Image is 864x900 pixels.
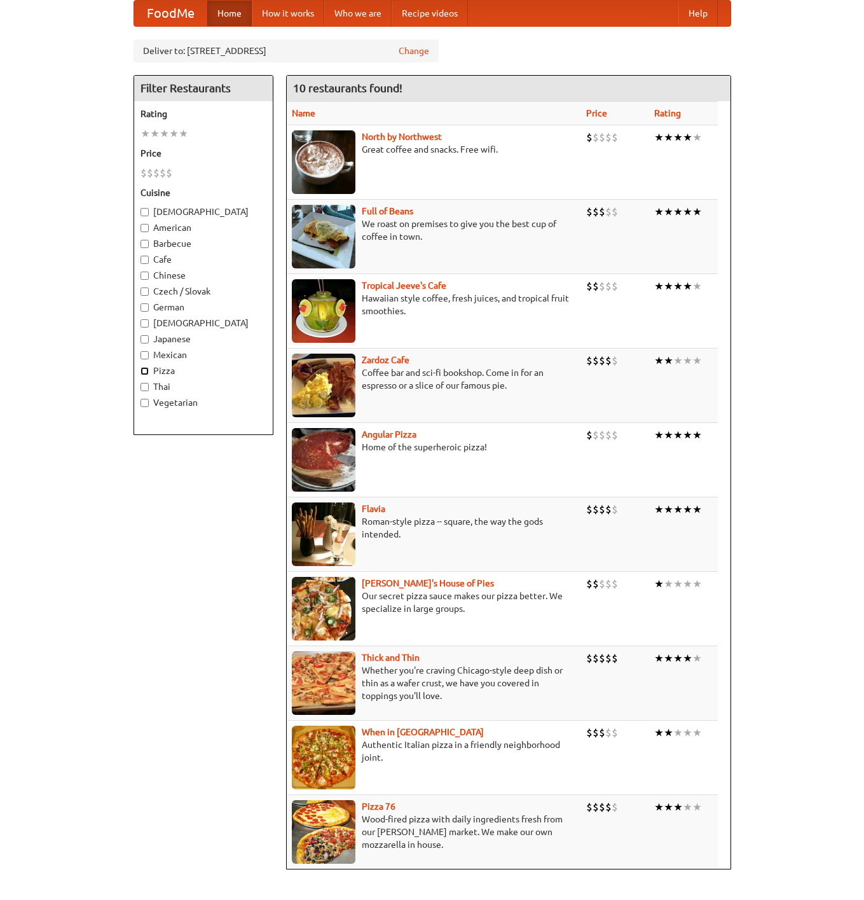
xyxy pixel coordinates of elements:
a: How it works [252,1,324,26]
label: Chinese [141,269,266,282]
li: ★ [654,577,664,591]
a: Full of Beans [362,206,413,216]
label: Pizza [141,364,266,377]
li: ★ [673,205,683,219]
li: $ [160,166,166,180]
label: Vegetarian [141,396,266,409]
li: $ [593,354,599,368]
li: $ [612,354,618,368]
label: Cafe [141,253,266,266]
li: $ [605,800,612,814]
a: [PERSON_NAME]'s House of Pies [362,578,494,588]
label: [DEMOGRAPHIC_DATA] [141,317,266,329]
li: ★ [692,651,702,665]
b: Tropical Jeeve's Cafe [362,280,446,291]
label: German [141,301,266,314]
ng-pluralize: 10 restaurants found! [293,82,402,94]
li: ★ [683,800,692,814]
li: ★ [664,428,673,442]
li: ★ [169,127,179,141]
li: ★ [664,205,673,219]
li: ★ [664,577,673,591]
li: $ [599,428,605,442]
li: ★ [683,279,692,293]
h5: Price [141,147,266,160]
li: ★ [673,428,683,442]
label: Barbecue [141,237,266,250]
li: $ [586,279,593,293]
li: ★ [664,800,673,814]
li: $ [605,726,612,740]
h5: Cuisine [141,186,266,199]
li: $ [593,130,599,144]
li: $ [612,577,618,591]
li: $ [612,726,618,740]
p: Hawaiian style coffee, fresh juices, and tropical fruit smoothies. [292,292,577,317]
a: North by Northwest [362,132,442,142]
li: ★ [683,502,692,516]
b: Thick and Thin [362,653,420,663]
li: $ [586,205,593,219]
label: [DEMOGRAPHIC_DATA] [141,205,266,218]
label: Mexican [141,349,266,361]
label: Japanese [141,333,266,345]
a: Rating [654,108,681,118]
li: ★ [683,651,692,665]
li: $ [599,577,605,591]
input: Thai [141,383,149,391]
li: ★ [664,726,673,740]
h5: Rating [141,107,266,120]
img: jeeves.jpg [292,279,355,343]
li: $ [605,502,612,516]
h4: Filter Restaurants [134,76,273,101]
a: Home [207,1,252,26]
li: $ [593,428,599,442]
li: $ [612,205,618,219]
li: $ [586,502,593,516]
li: ★ [683,428,692,442]
img: beans.jpg [292,205,355,268]
li: ★ [664,354,673,368]
li: ★ [673,651,683,665]
li: ★ [692,279,702,293]
li: ★ [179,127,188,141]
img: luigis.jpg [292,577,355,640]
li: $ [605,651,612,665]
input: Japanese [141,335,149,343]
a: Angular Pizza [362,429,416,440]
a: Change [399,45,429,57]
img: thick.jpg [292,651,355,715]
b: Zardoz Cafe [362,355,409,365]
li: ★ [673,279,683,293]
a: Pizza 76 [362,801,395,812]
li: ★ [683,354,692,368]
a: Help [678,1,718,26]
img: angular.jpg [292,428,355,492]
a: Flavia [362,504,385,514]
li: $ [147,166,153,180]
li: ★ [683,205,692,219]
li: $ [605,354,612,368]
li: ★ [654,800,664,814]
li: $ [593,577,599,591]
li: $ [605,428,612,442]
input: Cafe [141,256,149,264]
li: ★ [692,726,702,740]
li: ★ [664,651,673,665]
li: ★ [654,279,664,293]
li: ★ [692,577,702,591]
li: $ [612,502,618,516]
li: ★ [683,577,692,591]
a: When in [GEOGRAPHIC_DATA] [362,727,484,737]
li: $ [599,726,605,740]
li: $ [593,205,599,219]
li: ★ [673,502,683,516]
label: American [141,221,266,234]
li: ★ [654,130,664,144]
li: $ [612,428,618,442]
